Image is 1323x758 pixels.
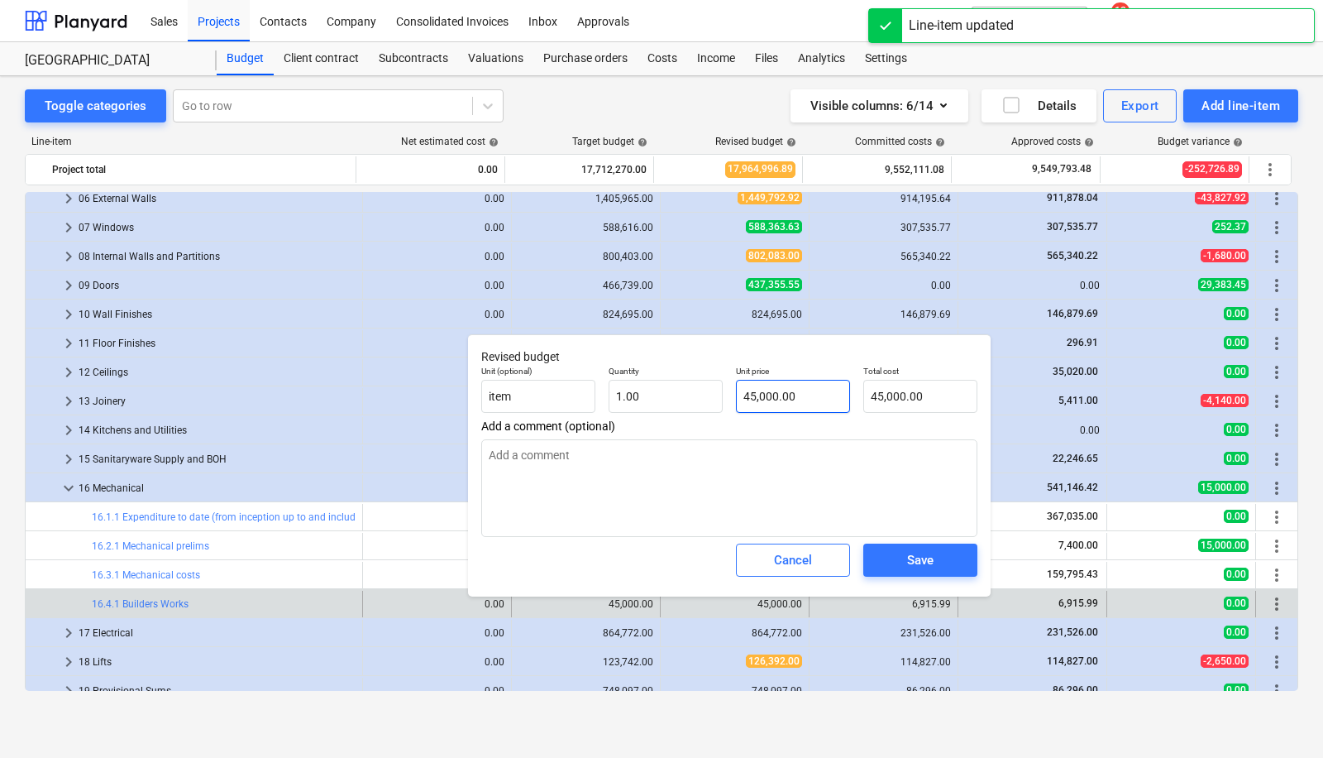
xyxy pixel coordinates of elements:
span: 114,827.00 [1045,655,1100,667]
span: More actions [1267,247,1287,266]
p: Revised budget [481,348,977,366]
div: 864,772.00 [518,627,653,639]
span: More actions [1267,565,1287,585]
span: More actions [1267,507,1287,527]
span: help [1230,137,1243,147]
span: More actions [1267,623,1287,643]
span: 541,146.42 [1045,482,1100,493]
button: Export [1103,89,1177,122]
div: 0.00 [370,627,504,639]
div: 19 Provisional Sums [79,678,356,704]
span: -1,680.00 [1201,249,1249,262]
div: 0.00 [370,338,504,349]
div: Budget variance [1158,136,1243,147]
div: 824,695.00 [667,309,802,320]
div: 0.00 [370,656,504,668]
div: Files [745,42,788,75]
span: 0.00 [1224,626,1249,639]
p: Quantity [609,366,723,380]
span: keyboard_arrow_right [59,391,79,411]
a: Valuations [458,42,533,75]
span: help [1081,137,1094,147]
span: 0.00 [1224,307,1249,320]
span: 22,246.65 [1051,453,1100,464]
span: help [932,137,945,147]
span: More actions [1267,652,1287,672]
div: Toggle categories [45,95,146,117]
div: Visible columns : 6/14 [810,95,948,117]
div: 9,552,111.08 [810,156,944,183]
span: help [783,137,796,147]
span: 35,020.00 [1051,366,1100,377]
button: Toggle categories [25,89,166,122]
span: help [485,137,499,147]
span: 9,549,793.48 [1030,162,1093,176]
span: More actions [1267,276,1287,295]
span: 307,535.77 [1045,221,1100,233]
div: 17,712,270.00 [512,156,647,183]
div: 14 Kitchens and Utilities [79,417,356,444]
a: Costs [638,42,687,75]
div: 0.00 [816,280,951,291]
span: keyboard_arrow_right [59,362,79,382]
span: keyboard_arrow_right [59,333,79,353]
div: 6,915.99 [816,598,951,610]
span: keyboard_arrow_right [59,305,79,324]
span: 252.37 [1212,220,1249,233]
a: Analytics [788,42,855,75]
div: Net estimated cost [401,136,499,147]
div: Cancel [774,549,812,571]
span: 802,083.00 [746,249,802,262]
div: 914,195.64 [816,193,951,204]
div: Line-item [25,136,357,147]
div: 0.00 [370,193,504,204]
a: 16.1.1 Expenditure to date (from inception up to and including [DATE]) [92,511,404,523]
span: -252,726.89 [1182,161,1242,177]
span: 296.91 [1065,337,1100,348]
div: 0.00 [370,396,504,407]
div: 12 Ceilings [79,359,356,386]
div: Export [1121,95,1159,117]
span: 15,000.00 [1198,481,1249,494]
div: 0.00 [370,280,504,291]
div: Subcontracts [369,42,458,75]
span: 0.00 [1224,684,1249,697]
span: 86,296.00 [1051,684,1100,696]
span: More actions [1267,420,1287,440]
span: 0.00 [1224,510,1249,523]
div: 13 Joinery [79,388,356,415]
span: keyboard_arrow_right [59,652,79,672]
div: 06 External Walls [79,185,356,212]
div: 231,526.00 [816,627,951,639]
span: 0.00 [1224,597,1249,610]
div: Target budget [572,136,647,147]
div: 307,535.77 [816,222,951,233]
div: 1,405,965.00 [518,193,653,204]
span: More actions [1267,478,1287,498]
div: [GEOGRAPHIC_DATA] [25,52,197,70]
div: 114,827.00 [816,656,951,668]
a: Settings [855,42,917,75]
span: More actions [1267,536,1287,556]
a: Purchase orders [533,42,638,75]
button: Add line-item [1183,89,1298,122]
div: 0.00 [485,598,504,610]
span: keyboard_arrow_right [59,420,79,440]
a: Income [687,42,745,75]
div: 0.00 [370,222,504,233]
div: 0.00 [370,482,504,494]
div: Revised budget [715,136,796,147]
span: More actions [1267,391,1287,411]
span: 0.00 [1224,568,1249,581]
a: 16.2.1 Mechanical prelims [92,540,209,552]
span: 159,795.43 [1045,568,1100,580]
span: More actions [1260,160,1280,180]
div: 15 Sanitaryware Supply and BOH [79,446,356,473]
a: Client contract [274,42,369,75]
button: Details [982,89,1096,122]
